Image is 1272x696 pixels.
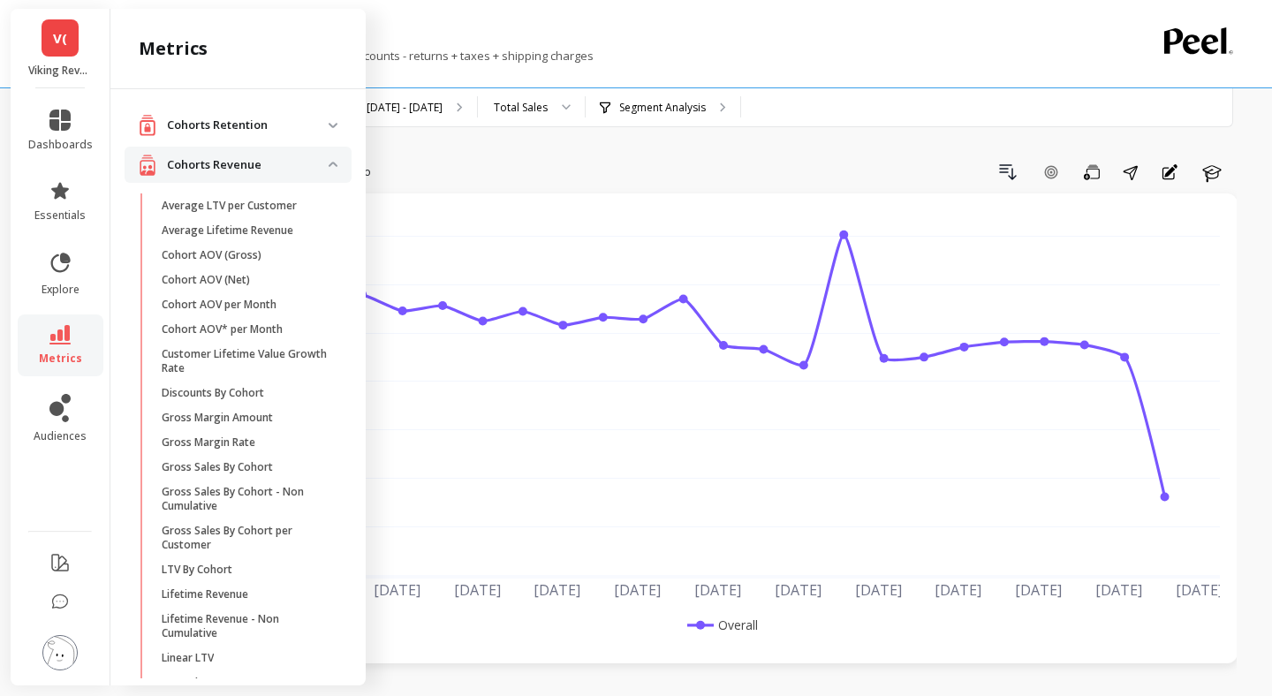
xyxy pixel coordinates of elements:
span: essentials [34,208,86,223]
span: V( [53,28,67,49]
p: Cohort AOV (Gross) [162,248,261,262]
p: Average Lifetime Revenue [162,223,293,238]
div: Total Sales [494,99,548,116]
p: Gross Sales By Cohort per Customer [162,524,330,552]
p: Cohorts Retention [167,117,329,134]
img: navigation item icon [139,154,156,176]
p: Average LTV per Customer [162,199,297,213]
p: Cohorts Revenue [167,156,329,174]
p: Cohort AOV (Net) [162,273,250,287]
h2: metrics [139,36,208,61]
p: Lifetime Revenue [162,587,248,601]
p: Gross Margin Rate [162,435,255,450]
p: Gross Sales By Cohort [162,460,273,474]
p: Discounts By Cohort [162,386,264,400]
p: Gross Sales By Cohort - Non Cumulative [162,485,330,513]
p: Segment Analysis [619,101,706,115]
span: metrics [39,352,82,366]
p: Lifetime Revenue - Non Cumulative [162,612,330,640]
img: down caret icon [329,162,337,167]
span: audiences [34,429,87,443]
p: Gross Margin Amount [162,411,273,425]
img: profile picture [42,635,78,670]
span: explore [42,283,79,297]
img: navigation item icon [139,114,156,136]
p: Customer Lifetime Value Growth Rate [162,347,330,375]
span: dashboards [28,138,93,152]
p: Linear LTV [162,651,214,665]
p: Cohort AOV per Month [162,298,276,312]
p: LTV By Cohort [162,563,232,577]
p: Viking Revolution (Essor) [28,64,93,78]
p: Cohort AOV* per Month [162,322,283,337]
img: down caret icon [329,123,337,128]
p: Sum of revenue = gross sales - discounts - returns + taxes + shipping charges [148,48,594,64]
